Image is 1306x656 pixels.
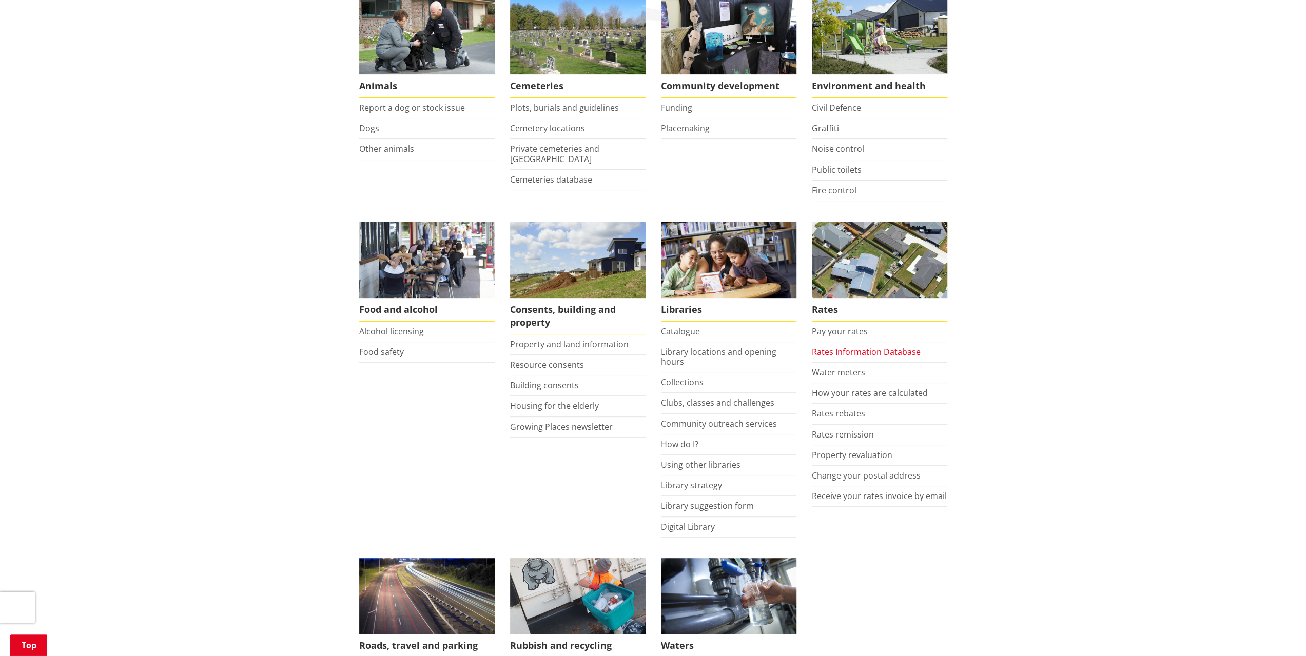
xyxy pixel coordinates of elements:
[812,429,874,440] a: Rates remission
[510,174,592,185] a: Cemeteries database
[812,490,947,502] a: Receive your rates invoice by email
[359,143,414,154] a: Other animals
[359,326,424,337] a: Alcohol licensing
[359,222,495,298] img: Food and Alcohol in the Waikato
[510,298,646,334] span: Consents, building and property
[812,185,856,196] a: Fire control
[661,376,704,388] a: Collections
[812,346,921,357] a: Rates Information Database
[510,222,646,334] a: New Pokeno housing development Consents, building and property
[812,367,865,378] a: Water meters
[812,222,947,322] a: Pay your rates online Rates
[359,74,495,98] span: Animals
[661,298,796,322] span: Libraries
[661,521,715,532] a: Digital Library
[661,439,698,450] a: How do I?
[359,346,404,357] a: Food safety
[812,143,864,154] a: Noise control
[812,449,892,461] a: Property revaluation
[510,558,646,634] img: Rubbish and recycling
[812,222,947,298] img: Rates-thumbnail
[812,102,861,113] a: Civil Defence
[359,222,495,322] a: Food and Alcohol in the Waikato Food and alcohol
[510,74,646,98] span: Cemeteries
[661,418,777,429] a: Community outreach services
[812,74,947,98] span: Environment and health
[359,102,465,113] a: Report a dog or stock issue
[359,298,495,322] span: Food and alcohol
[812,326,868,337] a: Pay your rates
[661,102,692,113] a: Funding
[10,634,47,656] a: Top
[661,346,776,367] a: Library locations and opening hours
[661,326,700,337] a: Catalogue
[510,339,629,350] a: Property and land information
[812,298,947,322] span: Rates
[661,558,796,634] img: Water treatment
[812,470,921,481] a: Change your postal address
[510,400,599,411] a: Housing for the elderly
[661,123,710,134] a: Placemaking
[661,480,722,491] a: Library strategy
[812,408,865,419] a: Rates rebates
[359,558,495,634] img: Roads, travel and parking
[510,102,619,113] a: Plots, burials and guidelines
[510,222,646,298] img: Land and property thumbnail
[1259,613,1296,650] iframe: Messenger Launcher
[510,359,584,370] a: Resource consents
[812,164,862,175] a: Public toilets
[812,123,839,134] a: Graffiti
[661,459,740,470] a: Using other libraries
[359,123,379,134] a: Dogs
[661,222,796,322] a: Library membership is free to everyone who lives in the Waikato district. Libraries
[661,500,754,511] a: Library suggestion form
[510,380,579,391] a: Building consents
[812,387,928,399] a: How your rates are calculated
[661,222,796,298] img: Waikato District Council libraries
[661,74,796,98] span: Community development
[510,143,599,164] a: Private cemeteries and [GEOGRAPHIC_DATA]
[510,123,585,134] a: Cemetery locations
[661,397,774,408] a: Clubs, classes and challenges
[510,421,613,432] a: Growing Places newsletter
